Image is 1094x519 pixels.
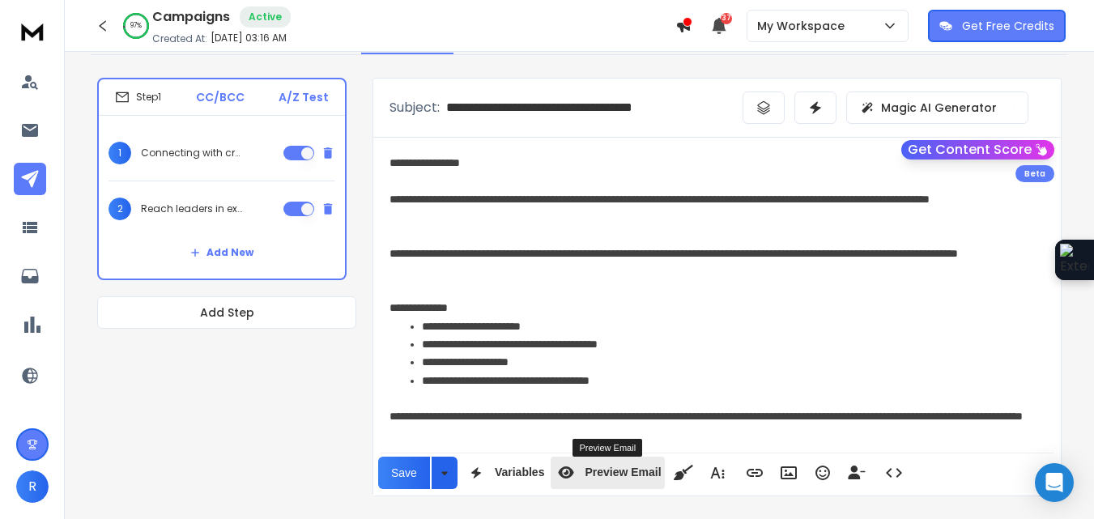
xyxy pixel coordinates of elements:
[1015,165,1054,182] div: Beta
[461,457,548,489] button: Variables
[130,21,142,31] p: 97 %
[16,470,49,503] button: R
[879,457,909,489] button: Code View
[115,90,161,104] div: Step 1
[573,439,642,457] div: Preview Email
[668,457,699,489] button: Clean HTML
[581,466,664,479] span: Preview Email
[492,466,548,479] span: Variables
[240,6,291,28] div: Active
[807,457,838,489] button: Emoticons
[773,457,804,489] button: Insert Image (Ctrl+P)
[846,91,1028,124] button: Magic AI Generator
[109,198,131,220] span: 2
[152,32,207,45] p: Created At:
[279,89,329,105] p: A/Z Test
[757,18,851,34] p: My Workspace
[1060,244,1089,276] img: Extension Icon
[389,98,440,117] p: Subject:
[721,13,732,24] span: 37
[1035,463,1074,502] div: Open Intercom Messenger
[551,457,664,489] button: Preview Email
[141,147,245,160] p: Connecting with crypto decision-makers
[141,202,245,215] p: Reach leaders in exchanges, custodians & tokenization
[97,296,356,329] button: Add Step
[881,100,997,116] p: Magic AI Generator
[211,32,287,45] p: [DATE] 03:16 AM
[16,16,49,46] img: logo
[841,457,872,489] button: Insert Unsubscribe Link
[152,7,230,27] h1: Campaigns
[962,18,1054,34] p: Get Free Credits
[378,457,430,489] button: Save
[109,142,131,164] span: 1
[97,78,347,280] li: Step1CC/BCCA/Z Test1Connecting with crypto decision-makers2Reach leaders in exchanges, custodians...
[928,10,1066,42] button: Get Free Credits
[901,140,1054,160] button: Get Content Score
[196,89,245,105] p: CC/BCC
[702,457,733,489] button: More Text
[739,457,770,489] button: Insert Link (Ctrl+K)
[177,236,266,269] button: Add New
